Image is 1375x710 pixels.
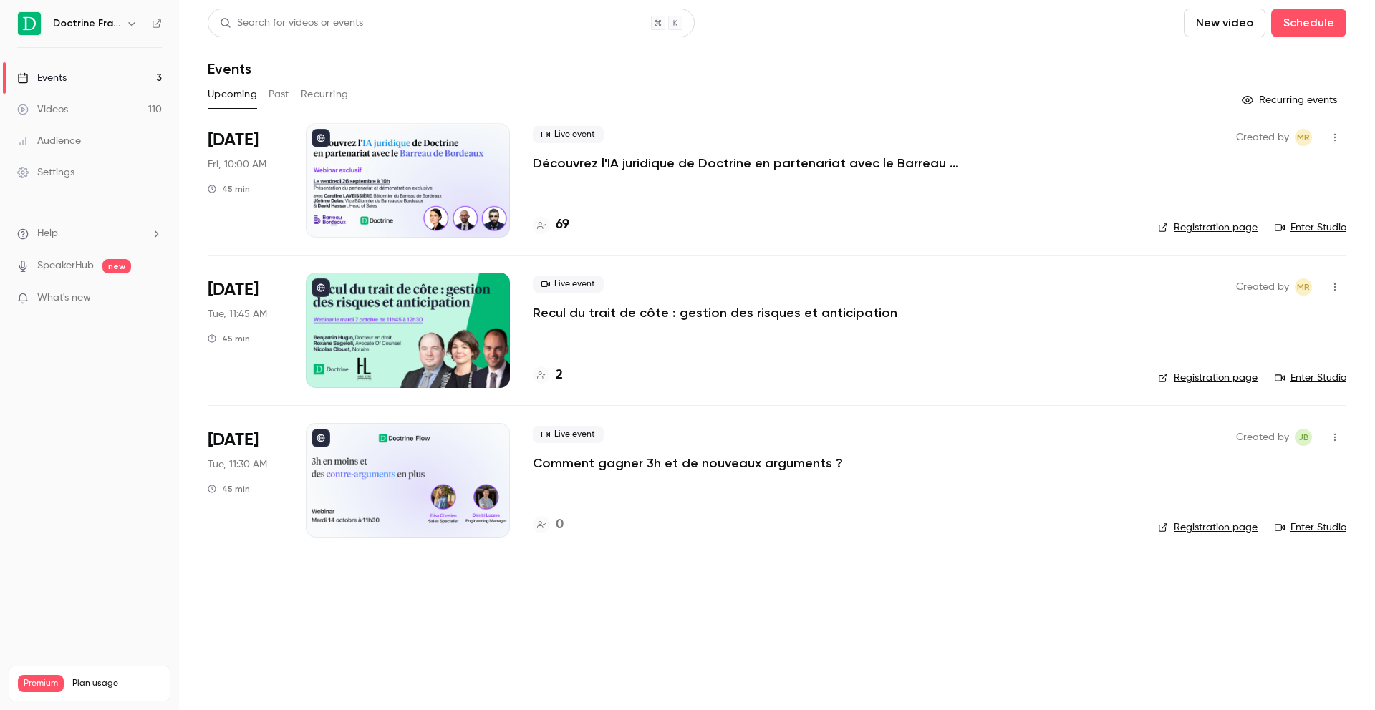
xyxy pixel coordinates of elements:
[17,226,162,241] li: help-dropdown-opener
[18,12,41,35] img: Doctrine France
[1298,429,1309,446] span: JB
[17,165,74,180] div: Settings
[533,126,604,143] span: Live event
[208,129,259,152] span: [DATE]
[1158,371,1258,385] a: Registration page
[37,258,94,273] a: SpeakerHub
[208,457,267,472] span: Tue, 11:30 AM
[1275,520,1346,535] a: Enter Studio
[533,366,563,385] a: 2
[72,678,161,689] span: Plan usage
[1275,220,1346,235] a: Enter Studio
[220,16,363,31] div: Search for videos or events
[208,429,259,452] span: [DATE]
[208,423,283,538] div: Oct 14 Tue, 11:30 AM (Europe/Paris)
[1295,129,1312,146] span: Marguerite Rubin de Cervens
[37,291,91,306] span: What's new
[1235,89,1346,112] button: Recurring events
[102,259,131,273] span: new
[208,123,283,238] div: Sep 26 Fri, 10:00 AM (Europe/Paris)
[556,515,564,535] h4: 0
[1295,278,1312,296] span: Marguerite Rubin de Cervens
[1275,371,1346,385] a: Enter Studio
[53,16,120,31] h6: Doctrine France
[1236,129,1289,146] span: Created by
[556,215,569,235] h4: 69
[208,483,250,495] div: 45 min
[17,71,67,85] div: Events
[145,292,162,305] iframe: Noticeable Trigger
[1297,278,1310,296] span: MR
[208,183,250,195] div: 45 min
[1184,9,1265,37] button: New video
[533,215,569,235] a: 69
[208,60,251,77] h1: Events
[208,333,250,344] div: 45 min
[1297,129,1310,146] span: MR
[208,273,283,387] div: Oct 7 Tue, 11:45 AM (Europe/Paris)
[533,515,564,535] a: 0
[17,102,68,117] div: Videos
[556,366,563,385] h4: 2
[533,276,604,293] span: Live event
[1271,9,1346,37] button: Schedule
[533,426,604,443] span: Live event
[208,157,266,172] span: Fri, 10:00 AM
[301,83,349,106] button: Recurring
[208,83,257,106] button: Upcoming
[533,304,897,321] a: Recul du trait de côte : gestion des risques et anticipation
[208,278,259,301] span: [DATE]
[1158,520,1258,535] a: Registration page
[1158,220,1258,235] a: Registration page
[1295,429,1312,446] span: Justine Burel
[1236,429,1289,446] span: Created by
[269,83,289,106] button: Past
[18,675,64,692] span: Premium
[37,226,58,241] span: Help
[17,134,81,148] div: Audience
[533,155,962,172] a: Découvrez l'IA juridique de Doctrine en partenariat avec le Barreau de Bordeaux
[208,307,267,321] span: Tue, 11:45 AM
[1236,278,1289,296] span: Created by
[533,454,843,472] a: Comment gagner 3h et de nouveaux arguments ?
